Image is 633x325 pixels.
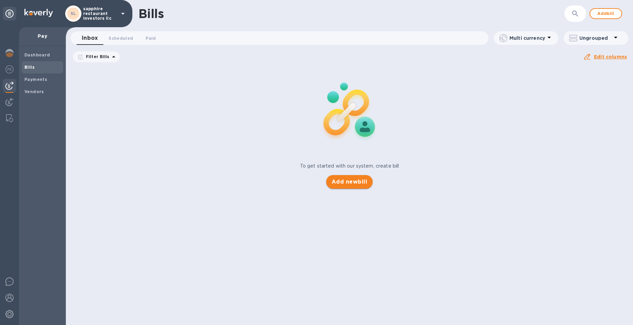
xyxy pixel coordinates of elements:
span: Inbox [82,33,98,43]
div: Unpin categories [3,7,16,20]
p: Ungrouped [579,35,612,41]
u: Edit columns [594,54,627,59]
span: Paid [146,35,156,42]
b: SL [71,11,76,16]
img: Logo [24,9,53,17]
p: Multi currency [509,35,545,41]
span: Add bill [596,10,616,18]
p: Pay [24,33,60,39]
p: Filter Bills [83,54,110,59]
button: Addbill [590,8,622,19]
button: Add newbill [326,175,373,189]
p: To get started with our system, create bill [300,162,399,170]
b: Bills [24,65,35,70]
b: Vendors [24,89,44,94]
span: Scheduled [109,35,133,42]
b: Dashboard [24,52,50,57]
b: Payments [24,77,47,82]
h1: Bills [138,6,164,21]
p: sapphire restaurant investors llc [83,6,117,21]
span: Add new bill [332,178,367,186]
img: Foreign exchange [5,65,14,73]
